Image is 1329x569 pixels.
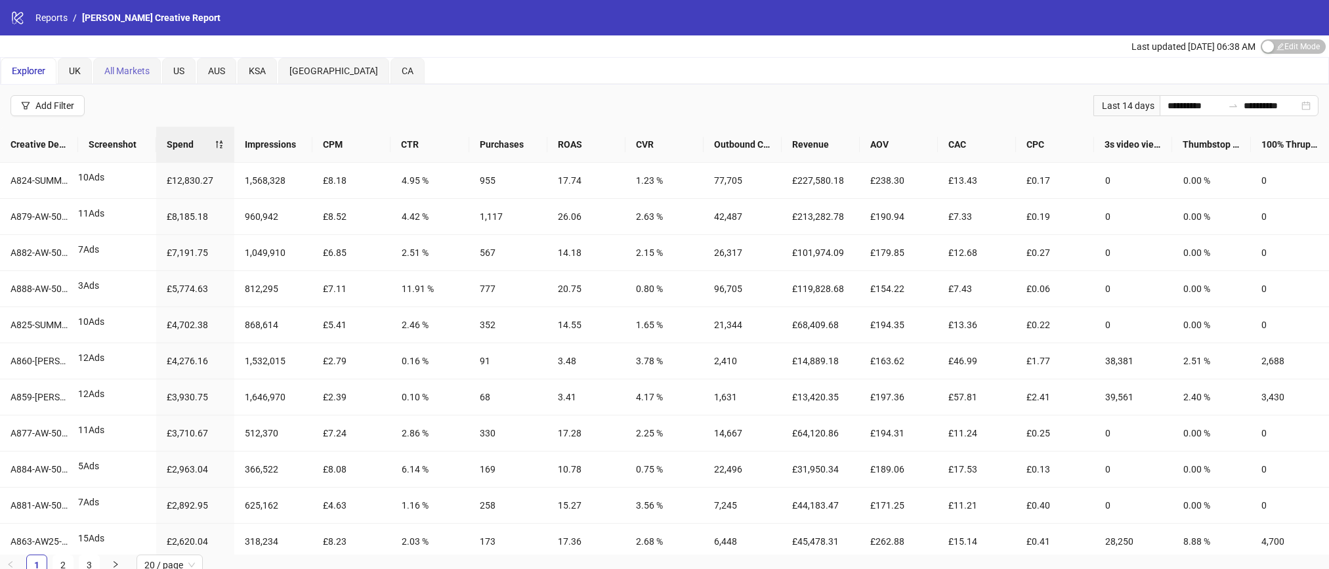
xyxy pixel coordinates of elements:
div: £64,120.86 [792,426,849,440]
div: £11.24 [948,426,1005,440]
span: UK [69,66,81,76]
div: 0.00 % [1183,426,1240,440]
div: £11.21 [948,498,1005,513]
span: CVR [636,137,693,152]
div: 10.78 [558,462,615,476]
div: 0 [1105,318,1162,332]
a: Reports [33,11,70,25]
div: £194.31 [870,426,927,440]
div: 1.65 % [636,318,693,332]
span: 12 Ads [78,389,104,399]
div: £68,409.68 [792,318,849,332]
div: 567 [480,245,537,260]
div: £31,950.34 [792,462,849,476]
div: £44,183.47 [792,498,849,513]
div: £213,282.78 [792,209,849,224]
th: ROAS [547,127,625,163]
div: 0 [1105,173,1162,188]
div: 0.00 % [1183,282,1240,296]
div: A860-[PERSON_NAME]-SIGNATURES-VIDEO-WW [11,354,68,368]
div: A881-AW-50%-OFF-MSS-MW [11,498,68,513]
div: £4,276.16 [167,354,224,368]
div: £238.30 [870,173,927,188]
div: 0.00 % [1183,318,1240,332]
div: 512,370 [245,426,302,440]
span: Revenue [792,137,849,152]
div: 173 [480,534,537,549]
div: £0.25 [1026,426,1084,440]
span: AUS [208,66,225,76]
div: 0 [1105,462,1162,476]
span: 7 Ads [78,244,99,255]
th: Thumbstop Ratio [1172,127,1250,163]
span: swap-right [1228,100,1238,111]
div: £0.17 [1026,173,1084,188]
div: £4.63 [323,498,380,513]
div: 4.17 % [636,390,693,404]
div: £7.43 [948,282,1005,296]
span: Explorer [12,66,45,76]
span: [PERSON_NAME] Creative Report [82,12,221,23]
th: CAC [938,127,1016,163]
div: £197.36 [870,390,927,404]
span: Purchases [480,137,537,152]
div: £0.19 [1026,209,1084,224]
span: 10 Ads [78,316,104,327]
div: £194.35 [870,318,927,332]
div: £12.68 [948,245,1005,260]
div: Add Filter [35,100,74,111]
div: 1,049,910 [245,245,302,260]
div: 0.10 % [402,390,459,404]
th: Purchases [469,127,547,163]
div: £0.27 [1026,245,1084,260]
div: £7.11 [323,282,380,296]
div: 0 [1261,173,1318,188]
div: 2.46 % [402,318,459,332]
div: £179.85 [870,245,927,260]
div: 1,631 [714,390,771,404]
div: 77,705 [714,173,771,188]
div: A888-AW-50%-OFF-MSS-WW [11,282,68,296]
div: £5,774.63 [167,282,224,296]
span: 5 Ads [78,461,99,471]
div: £227,580.18 [792,173,849,188]
div: £13.36 [948,318,1005,332]
span: 15 Ads [78,533,104,543]
div: 366,522 [245,462,302,476]
div: 2.25 % [636,426,693,440]
span: [GEOGRAPHIC_DATA] [289,66,378,76]
div: £119,828.68 [792,282,849,296]
div: 7,245 [714,498,771,513]
div: 17.28 [558,426,615,440]
div: £14,889.18 [792,354,849,368]
div: 42,487 [714,209,771,224]
div: 0 [1261,498,1318,513]
div: £4,702.38 [167,318,224,332]
div: 26.06 [558,209,615,224]
div: 20.75 [558,282,615,296]
div: 3.56 % [636,498,693,513]
div: 0 [1105,282,1162,296]
div: 2.40 % [1183,390,1240,404]
span: All Markets [104,66,150,76]
div: 2,688 [1261,354,1318,368]
li: / [73,11,77,25]
div: 330 [480,426,537,440]
div: 2,410 [714,354,771,368]
div: 0 [1261,318,1318,332]
div: £0.22 [1026,318,1084,332]
div: 0 [1261,245,1318,260]
div: £154.22 [870,282,927,296]
div: 0 [1261,282,1318,296]
div: 0 [1105,209,1162,224]
div: £0.13 [1026,462,1084,476]
div: 21,344 [714,318,771,332]
div: 0.80 % [636,282,693,296]
div: A884-AW-50%-OFF-MSS-WW [11,462,68,476]
div: 318,234 [245,534,302,549]
span: 100% Thruplays [1261,137,1319,152]
th: Outbound Clicks [704,127,782,163]
div: £7.24 [323,426,380,440]
div: 0 [1105,498,1162,513]
span: 11 Ads [78,208,104,219]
